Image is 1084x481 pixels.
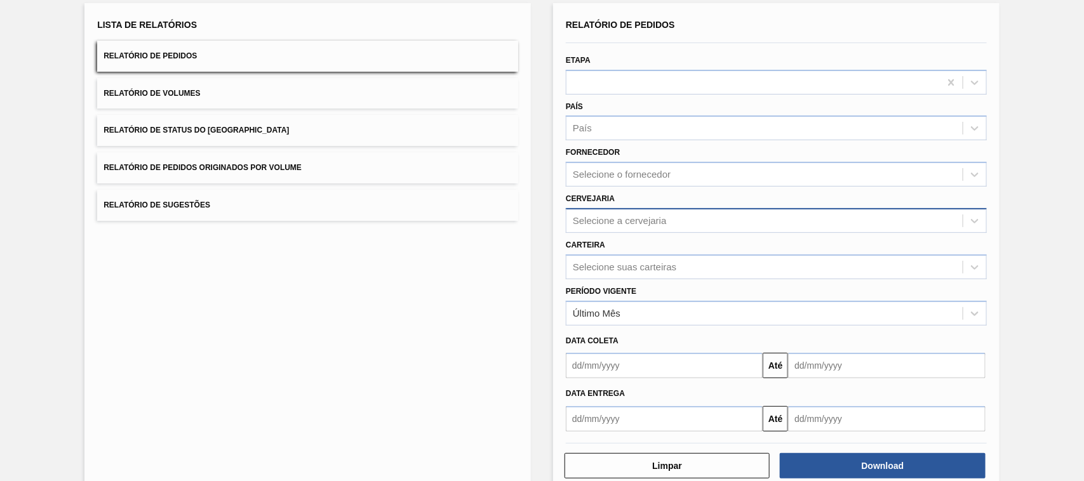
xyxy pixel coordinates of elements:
[104,163,302,172] span: Relatório de Pedidos Originados por Volume
[780,453,985,478] button: Download
[763,406,788,432] button: Até
[566,56,591,65] label: Etapa
[97,190,518,221] button: Relatório de Sugestões
[104,126,289,135] span: Relatório de Status do [GEOGRAPHIC_DATA]
[763,353,788,378] button: Até
[566,287,636,296] label: Período Vigente
[573,123,592,134] div: País
[573,169,671,180] div: Selecione o fornecedor
[104,51,197,60] span: Relatório de Pedidos
[565,453,770,478] button: Limpar
[566,20,675,30] span: Relatório de Pedidos
[566,406,763,432] input: dd/mm/yyyy
[788,406,985,432] input: dd/mm/yyyy
[97,115,518,146] button: Relatório de Status do [GEOGRAPHIC_DATA]
[566,240,605,249] label: Carteira
[104,89,200,98] span: Relatório de Volumes
[573,308,620,319] div: Último Mês
[566,353,763,378] input: dd/mm/yyyy
[97,78,518,109] button: Relatório de Volumes
[566,148,620,157] label: Fornecedor
[566,102,583,111] label: País
[566,389,625,398] span: Data Entrega
[104,201,210,209] span: Relatório de Sugestões
[573,215,667,226] div: Selecione a cervejaria
[566,336,619,345] span: Data coleta
[566,194,615,203] label: Cervejaria
[97,152,518,183] button: Relatório de Pedidos Originados por Volume
[573,261,676,272] div: Selecione suas carteiras
[97,41,518,72] button: Relatório de Pedidos
[788,353,985,378] input: dd/mm/yyyy
[97,20,197,30] span: Lista de Relatórios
